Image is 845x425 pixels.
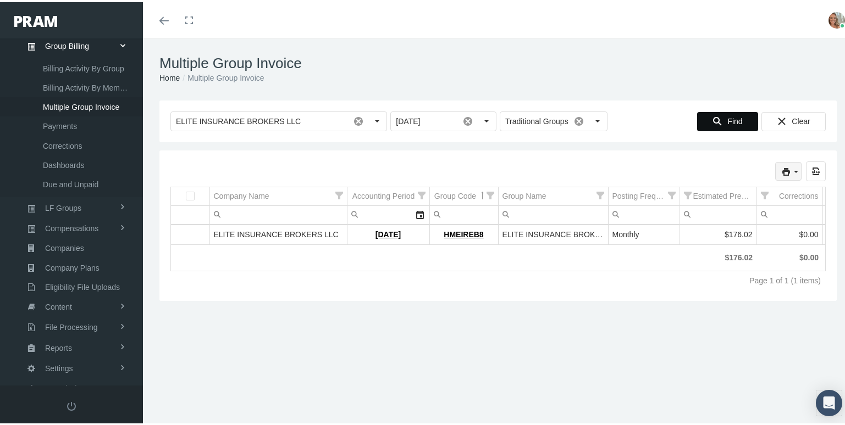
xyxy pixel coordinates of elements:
div: Data grid toolbar [170,159,826,179]
div: Company Name [214,189,269,199]
td: Monthly [608,223,680,242]
td: ELITE INSURANCE BROKERS LLC [209,223,347,242]
div: Print Multiple Group Invoice [775,160,802,178]
input: Filter cell [609,204,680,222]
div: Select [588,110,607,128]
td: Column Corrections [756,185,822,204]
div: Select all [186,189,195,199]
td: Filter cell [756,204,822,222]
div: Page 1 of 1 (1 items) [749,274,821,283]
input: Filter cell [347,204,411,222]
div: Select [411,204,429,222]
a: Home [159,71,180,80]
td: Column Posting Frequency [608,185,680,204]
a: [DATE] [375,228,401,237]
div: $176.02 [684,227,753,238]
div: Clear [761,110,826,129]
span: Due and Unpaid [43,173,98,192]
span: Show filter options for column 'Group Name' [597,189,604,197]
td: Column Company Name [209,185,347,204]
div: Select [477,110,496,128]
input: Filter cell [757,204,822,222]
span: File Processing [45,316,98,334]
td: Column Group Code [429,185,498,204]
td: Filter cell [209,204,347,222]
td: Filter cell [347,204,429,222]
input: Filter cell [430,204,498,222]
span: Companies [45,237,84,255]
td: Filter cell [608,204,680,222]
td: Column Estimated Premium Due [680,185,756,204]
span: Billing Activity By Member [43,76,131,95]
span: Content [45,295,72,314]
img: S_Profile_Picture_15372.jpg [829,10,845,26]
span: Clear [792,115,810,124]
a: HMEIREB8 [444,228,483,237]
span: PHI Disclosures [45,377,100,395]
div: Posting Frequency [612,189,666,199]
div: Open Intercom Messenger [816,388,842,414]
img: PRAM_20_x_78.png [14,14,57,25]
div: Group Name [502,189,546,199]
span: Multiple Group Invoice [43,96,119,114]
span: Billing Activity By Group [43,57,124,76]
span: Group Billing [45,35,89,53]
input: Filter cell [499,204,608,222]
span: Settings [45,357,73,376]
h1: Multiple Group Invoice [159,53,837,70]
input: Filter cell [210,204,347,222]
span: Show filter options for column 'Group Code' [487,189,494,197]
span: Show filter options for column 'Posting Frequency' [668,189,676,197]
span: Dashboards [43,154,85,172]
span: Reports [45,337,72,355]
span: Corrections [43,135,82,153]
div: $176.02 [683,250,753,261]
td: Column Group Name [498,185,608,204]
td: Filter cell [498,204,608,222]
div: Estimated Premium Due [693,189,753,199]
div: Data grid [170,159,826,288]
div: $0.00 [761,227,819,238]
div: print [775,160,802,178]
div: Group Code [434,189,476,199]
div: Export all data to Excel [806,159,826,179]
span: Find [727,115,742,124]
span: Payments [43,115,77,133]
span: Company Plans [45,256,100,275]
span: Eligibility File Uploads [45,276,120,294]
span: LF Groups [45,197,81,215]
div: Select [368,110,386,128]
div: Page Navigation [170,269,826,288]
td: Filter cell [429,204,498,222]
input: Filter cell [680,204,756,222]
div: Corrections [779,189,819,199]
span: Show filter options for column 'Company Name' [335,189,343,197]
span: Show filter options for column 'Accounting Period' [418,189,426,197]
div: $0.00 [760,250,819,261]
span: Compensations [45,217,98,236]
span: Show filter options for column 'Corrections' [761,189,769,197]
td: Column Accounting Period [347,185,429,204]
td: Filter cell [680,204,756,222]
div: Find [697,110,758,129]
li: Multiple Group Invoice [180,70,264,82]
td: ELITE INSURANCE BROKERS LLC --- BW1 [498,223,608,242]
div: Accounting Period [352,189,415,199]
span: Show filter options for column 'Estimated Premium Due' [684,189,692,197]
